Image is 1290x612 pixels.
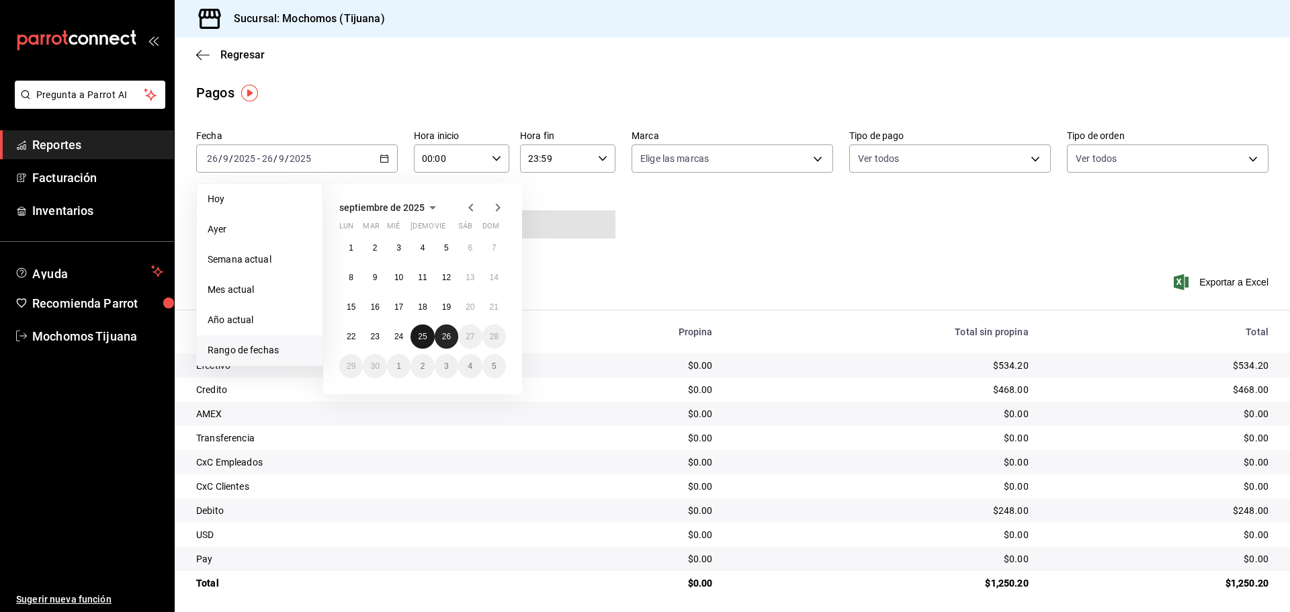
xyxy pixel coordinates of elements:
[490,302,499,312] abbr: 21 de septiembre de 2025
[734,528,1029,541] div: $0.00
[206,153,218,164] input: --
[1076,152,1117,165] span: Ver todos
[196,576,527,590] div: Total
[32,136,163,154] span: Reportes
[734,407,1029,421] div: $0.00
[16,593,163,607] span: Sugerir nueva función
[411,265,434,290] button: 11 de septiembre de 2025
[520,131,615,140] label: Hora fin
[208,343,312,357] span: Rango de fechas
[466,302,474,312] abbr: 20 de septiembre de 2025
[1050,504,1268,517] div: $248.00
[220,48,265,61] span: Regresar
[339,222,353,236] abbr: lunes
[241,85,258,101] img: Tooltip marker
[36,88,144,102] span: Pregunta a Parrot AI
[418,332,427,341] abbr: 25 de septiembre de 2025
[208,313,312,327] span: Año actual
[549,455,713,469] div: $0.00
[418,302,427,312] abbr: 18 de septiembre de 2025
[339,236,363,260] button: 1 de septiembre de 2025
[370,302,379,312] abbr: 16 de septiembre de 2025
[363,265,386,290] button: 9 de septiembre de 2025
[32,327,163,345] span: Mochomos Tijuana
[363,354,386,378] button: 30 de septiembre de 2025
[208,283,312,297] span: Mes actual
[349,273,353,282] abbr: 8 de septiembre de 2025
[468,243,472,253] abbr: 6 de septiembre de 2025
[849,131,1051,140] label: Tipo de pago
[196,383,527,396] div: Credito
[387,354,411,378] button: 1 de octubre de 2025
[858,152,899,165] span: Ver todos
[734,552,1029,566] div: $0.00
[394,302,403,312] abbr: 17 de septiembre de 2025
[208,192,312,206] span: Hoy
[285,153,289,164] span: /
[349,243,353,253] abbr: 1 de septiembre de 2025
[442,332,451,341] abbr: 26 de septiembre de 2025
[363,324,386,349] button: 23 de septiembre de 2025
[223,11,385,27] h3: Sucursal: Mochomos (Tijuana)
[435,324,458,349] button: 26 de septiembre de 2025
[347,302,355,312] abbr: 15 de septiembre de 2025
[482,324,506,349] button: 28 de septiembre de 2025
[1050,455,1268,469] div: $0.00
[492,243,497,253] abbr: 7 de septiembre de 2025
[1050,576,1268,590] div: $1,250.20
[1176,274,1268,290] span: Exportar a Excel
[458,354,482,378] button: 4 de octubre de 2025
[734,383,1029,396] div: $468.00
[458,222,472,236] abbr: sábado
[640,152,709,165] span: Elige las marcas
[458,295,482,319] button: 20 de septiembre de 2025
[411,324,434,349] button: 25 de septiembre de 2025
[549,480,713,493] div: $0.00
[734,359,1029,372] div: $534.20
[387,236,411,260] button: 3 de septiembre de 2025
[196,455,527,469] div: CxC Empleados
[549,576,713,590] div: $0.00
[411,222,490,236] abbr: jueves
[549,326,713,337] div: Propina
[1050,326,1268,337] div: Total
[394,332,403,341] abbr: 24 de septiembre de 2025
[9,97,165,112] a: Pregunta a Parrot AI
[208,222,312,236] span: Ayer
[444,243,449,253] abbr: 5 de septiembre de 2025
[458,265,482,290] button: 13 de septiembre de 2025
[549,431,713,445] div: $0.00
[482,354,506,378] button: 5 de octubre de 2025
[196,83,234,103] div: Pagos
[370,332,379,341] abbr: 23 de septiembre de 2025
[373,273,378,282] abbr: 9 de septiembre de 2025
[261,153,273,164] input: --
[1050,407,1268,421] div: $0.00
[196,552,527,566] div: Pay
[466,332,474,341] abbr: 27 de septiembre de 2025
[435,265,458,290] button: 12 de septiembre de 2025
[482,265,506,290] button: 14 de septiembre de 2025
[229,153,233,164] span: /
[414,131,509,140] label: Hora inicio
[482,236,506,260] button: 7 de septiembre de 2025
[363,222,379,236] abbr: martes
[549,383,713,396] div: $0.00
[339,324,363,349] button: 22 de septiembre de 2025
[549,528,713,541] div: $0.00
[490,332,499,341] abbr: 28 de septiembre de 2025
[549,504,713,517] div: $0.00
[363,295,386,319] button: 16 de septiembre de 2025
[734,455,1029,469] div: $0.00
[339,202,425,213] span: septiembre de 2025
[421,361,425,371] abbr: 2 de octubre de 2025
[549,552,713,566] div: $0.00
[411,354,434,378] button: 2 de octubre de 2025
[196,504,527,517] div: Debito
[468,361,472,371] abbr: 4 de octubre de 2025
[482,295,506,319] button: 21 de septiembre de 2025
[387,265,411,290] button: 10 de septiembre de 2025
[734,504,1029,517] div: $248.00
[435,222,445,236] abbr: viernes
[396,243,401,253] abbr: 3 de septiembre de 2025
